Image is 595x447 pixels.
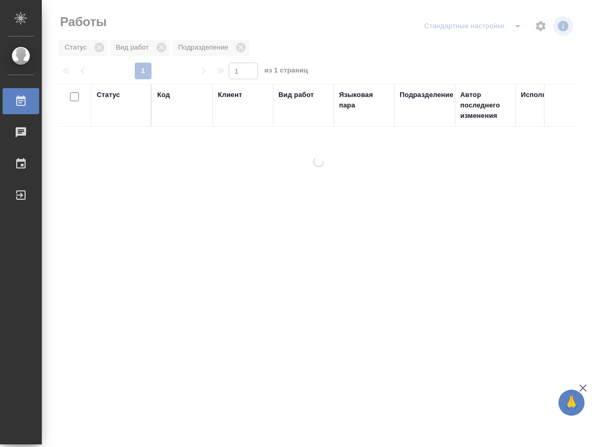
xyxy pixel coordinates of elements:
[278,90,314,100] div: Вид работ
[218,90,242,100] div: Клиент
[339,90,389,111] div: Языковая пара
[460,90,510,121] div: Автор последнего изменения
[563,392,580,414] span: 🙏
[97,90,120,100] div: Статус
[521,90,567,100] div: Исполнитель
[157,90,170,100] div: Код
[558,390,585,416] button: 🙏
[400,90,453,100] div: Подразделение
